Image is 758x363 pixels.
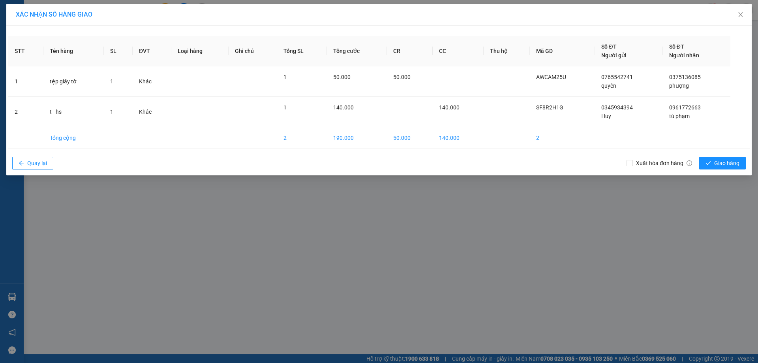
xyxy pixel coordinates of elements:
td: Khác [133,66,171,97]
strong: Phiếu gửi hàng [3,50,53,59]
td: 140.000 [433,127,483,149]
span: 21 [PERSON_NAME] P10 Q10 [3,20,72,35]
span: Số ĐT [601,43,616,50]
span: SF8R2H1G [536,104,563,111]
span: XÁC NHẬN SỐ HÀNG GIAO [16,11,92,18]
span: info-circle [687,160,692,166]
td: t - hs [43,97,104,127]
span: 1 [283,74,287,80]
span: close [737,11,744,18]
td: Tổng cộng [43,127,104,149]
th: ĐVT [133,36,171,66]
span: 0345934394 [601,104,633,111]
td: 2 [530,127,595,149]
th: STT [8,36,43,66]
strong: Nhà xe Mỹ Loan [3,4,71,15]
span: 1 [110,78,113,85]
button: checkGiao hàng [699,157,746,169]
th: CC [433,36,483,66]
span: 0908883887 [3,36,39,43]
span: Huy [601,113,611,119]
span: Xuất hóa đơn hàng [633,159,695,167]
span: Người gửi [601,52,627,58]
td: 50.000 [387,127,433,149]
span: 50.000 [333,74,351,80]
span: 140.000 [439,104,460,111]
span: Số ĐT [669,43,684,50]
span: 1 [283,104,287,111]
span: arrow-left [19,160,24,167]
th: SL [104,36,133,66]
th: Tên hàng [43,36,104,66]
th: Tổng SL [277,36,327,66]
span: 50.000 [393,74,411,80]
span: 1 [110,109,113,115]
span: AWCAM25U [536,74,566,80]
span: 0961772663 [669,104,701,111]
th: CR [387,36,433,66]
span: 0375136085 [669,74,701,80]
td: 1 [8,66,43,97]
td: 2 [8,97,43,127]
td: tệp giấy tờ [43,66,104,97]
span: 140.000 [333,104,354,111]
span: Người nhận [669,52,699,58]
span: tú phạm [669,113,690,119]
th: Loại hàng [171,36,229,66]
button: Close [730,4,752,26]
td: 190.000 [327,127,387,149]
td: Khác [133,97,171,127]
span: LaGi [87,50,102,59]
th: Mã GD [530,36,595,66]
span: Giao hàng [714,159,739,167]
button: arrow-leftQuay lại [12,157,53,169]
th: Tổng cước [327,36,387,66]
td: 2 [277,127,327,149]
span: quyên [601,83,616,89]
th: Ghi chú [229,36,277,66]
th: Thu hộ [484,36,530,66]
span: Quay lại [27,159,47,167]
span: check [705,160,711,167]
span: phượng [669,83,689,89]
span: YXXBG58M [75,4,114,13]
span: 0765542741 [601,74,633,80]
